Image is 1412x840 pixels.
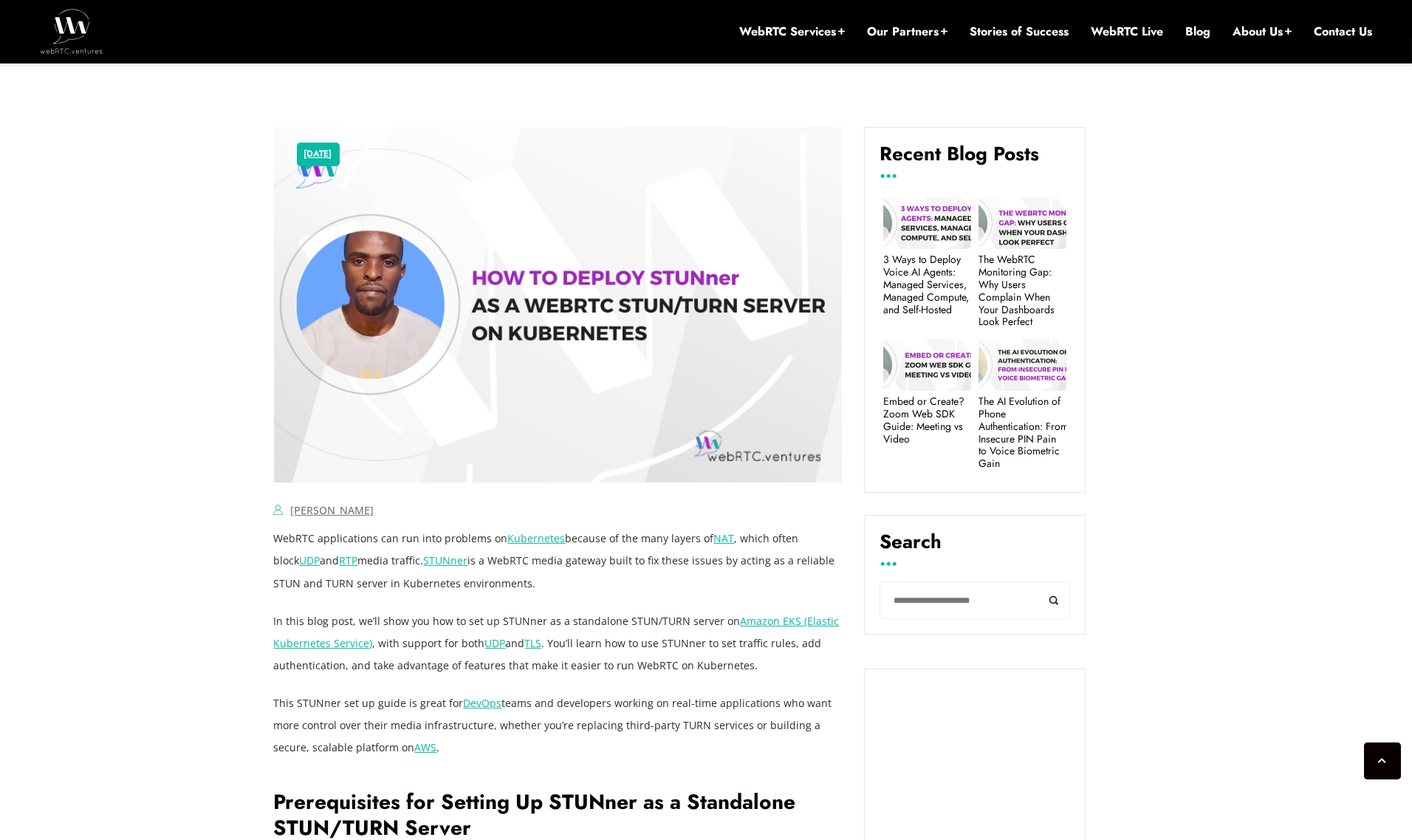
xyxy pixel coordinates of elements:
[40,9,103,53] img: WebRTC.ventures
[1091,24,1163,40] a: WebRTC Live
[970,24,1069,40] a: Stories of Success
[300,553,321,567] a: UDP
[274,527,843,594] p: WebRTC applications can run into problems on because of the many layers of , which often block an...
[1314,24,1372,40] a: Contact Us
[274,692,843,759] p: This STUNner set up guide is great for teams and developers working on real-time applications who...
[714,531,735,545] a: NAT
[1037,581,1070,619] button: Search
[880,143,1070,177] h4: Recent Blog Posts
[304,145,332,164] a: [DATE]
[880,530,1070,564] label: Search
[340,553,358,567] a: RTP
[1185,24,1210,40] a: Blog
[867,24,947,40] a: Our Partners
[274,610,843,677] p: In this blog post, we’ll show you how to set up STUNner as a standalone STUN/TURN server on , wit...
[274,614,840,650] a: Amazon EKS (Elastic Kubernetes Service)
[883,253,971,315] a: 3 Ways to Deploy Voice AI Agents: Managed Services, Managed Compute, and Self-Hosted
[979,395,1066,470] a: The AI Evolution of Phone Authentication: From Insecure PIN Pain to Voice Biometric Gain
[508,531,566,545] a: Kubernetes
[979,253,1066,328] a: The WebRTC Monitoring Gap: Why Users Complain When Your Dashboards Look Perfect
[485,636,506,650] a: UDP
[415,740,437,754] a: AWS
[424,553,468,567] a: STUNner
[464,696,502,710] a: DevOps
[739,24,845,40] a: WebRTC Services
[883,395,971,445] a: Embed or Create? Zoom Web SDK Guide: Meeting vs Video
[525,636,542,650] a: TLS
[291,503,374,517] a: [PERSON_NAME]
[1233,24,1292,40] a: About Us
